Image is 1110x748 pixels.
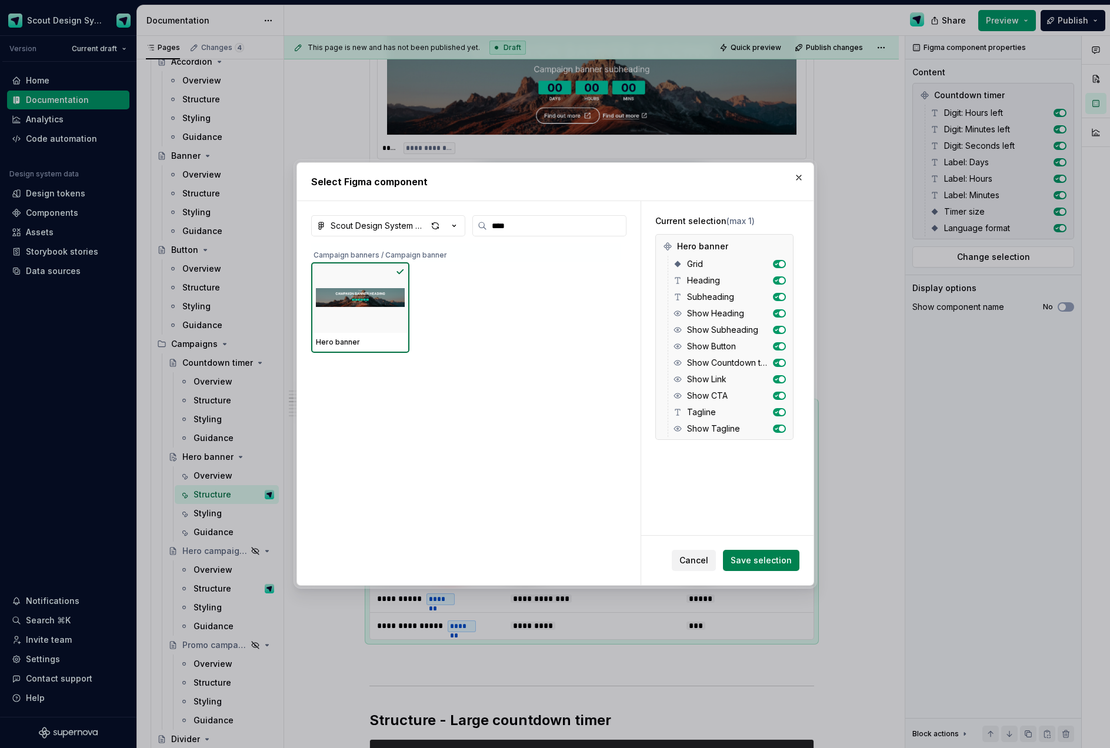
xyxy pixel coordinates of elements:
span: Hero banner [677,241,728,252]
span: Cancel [679,555,708,566]
span: Show Button [687,340,736,352]
div: Hero banner [316,338,405,347]
button: Cancel [672,550,716,571]
div: Current selection [655,215,794,227]
span: Show Countdown timer [687,357,768,369]
span: Subheading [687,291,734,303]
h2: Select Figma component [311,175,799,189]
span: Save selection [731,555,792,566]
span: Show CTA [687,390,728,402]
span: Show Tagline [687,423,740,435]
div: Campaign banners / Campaign banner [311,243,621,262]
span: Heading [687,275,720,286]
span: Tagline [687,406,716,418]
span: Show Link [687,373,726,385]
div: Scout Design System Components [331,220,427,232]
span: Grid [687,258,703,270]
span: (max 1) [726,216,755,226]
span: Show Subheading [687,324,758,336]
span: Show Heading [687,308,744,319]
div: Hero banner [658,237,791,256]
button: Scout Design System Components [311,215,465,236]
button: Save selection [723,550,799,571]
